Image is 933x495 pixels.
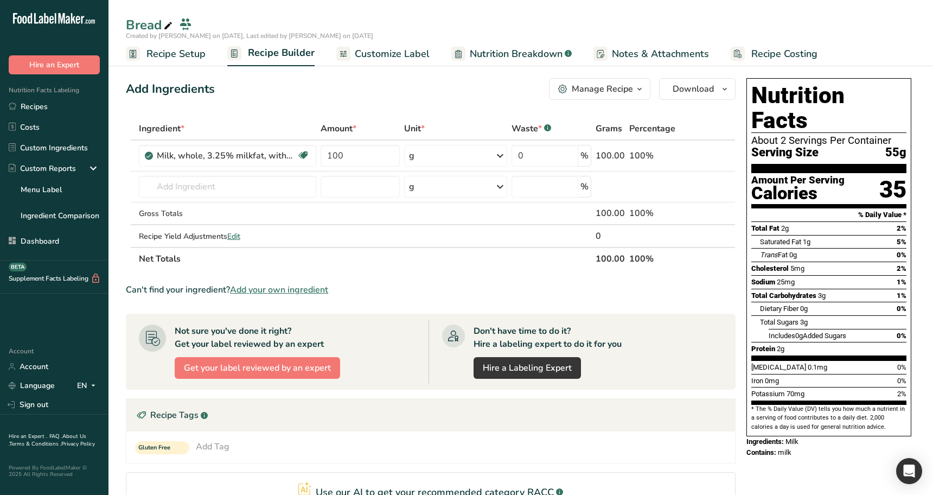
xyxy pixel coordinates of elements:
[746,437,784,446] span: Ingredients:
[474,325,622,351] div: Don't have time to do it? Hire a labeling expert to do it for you
[474,357,581,379] a: Hire a Labeling Expert
[769,332,846,340] span: Includes Added Sugars
[227,41,315,67] a: Recipe Builder
[139,122,184,135] span: Ingredient
[248,46,315,60] span: Recipe Builder
[787,390,804,398] span: 70mg
[897,363,906,371] span: 0%
[409,149,414,162] div: g
[126,42,206,66] a: Recipe Setup
[157,149,292,162] div: Milk, whole, 3.25% milkfat, without added vitamin A and [MEDICAL_DATA]
[596,207,625,220] div: 100.00
[789,251,797,259] span: 0g
[751,208,906,221] section: % Daily Value *
[885,146,906,160] span: 55g
[751,47,817,61] span: Recipe Costing
[175,357,340,379] button: Get your label reviewed by an expert
[785,437,798,446] span: Milk
[751,291,816,300] span: Total Carbohydrates
[781,224,789,232] span: 2g
[897,377,906,385] span: 0%
[139,231,316,242] div: Recipe Yield Adjustments
[751,278,775,286] span: Sodium
[321,122,356,135] span: Amount
[673,82,714,96] span: Download
[803,238,810,246] span: 1g
[897,291,906,300] span: 1%
[9,440,61,448] a: Terms & Conditions .
[897,224,906,232] span: 2%
[731,42,817,66] a: Recipe Costing
[751,224,779,232] span: Total Fat
[751,363,806,371] span: [MEDICAL_DATA]
[49,433,62,440] a: FAQ .
[765,377,779,385] span: 0mg
[470,47,563,61] span: Nutrition Breakdown
[138,443,176,453] span: Gluten Free
[751,264,789,272] span: Cholesterol
[751,146,819,160] span: Serving Size
[593,247,627,270] th: 100.00
[126,283,736,296] div: Can't find your ingredient?
[818,291,826,300] span: 3g
[404,122,425,135] span: Unit
[751,135,906,146] div: About 2 Servings Per Container
[751,186,845,201] div: Calories
[751,345,775,353] span: Protein
[126,15,175,35] div: Bread
[572,82,633,96] div: Manage Recipe
[760,251,788,259] span: Fat
[139,176,316,198] input: Add Ingredient
[778,448,791,456] span: milk
[897,278,906,286] span: 1%
[596,149,625,162] div: 100.00
[230,283,328,296] span: Add your own ingredient
[760,304,798,313] span: Dietary Fiber
[9,433,47,440] a: Hire an Expert .
[126,399,735,431] div: Recipe Tags
[795,332,803,340] span: 0g
[760,318,798,326] span: Total Sugars
[451,42,572,66] a: Nutrition Breakdown
[746,448,776,456] span: Contains:
[751,390,785,398] span: Potassium
[336,42,430,66] a: Customize Label
[61,440,95,448] a: Privacy Policy
[897,264,906,272] span: 2%
[800,318,808,326] span: 3g
[184,361,331,375] span: Get your label reviewed by an expert
[196,440,229,453] div: Add Tag
[879,175,906,204] div: 35
[9,433,86,448] a: About Us .
[612,47,709,61] span: Notes & Attachments
[659,78,736,100] button: Download
[808,363,827,371] span: 0.1mg
[751,377,763,385] span: Iron
[596,122,622,135] span: Grams
[897,332,906,340] span: 0%
[549,78,650,100] button: Manage Recipe
[790,264,804,272] span: 5mg
[627,247,686,270] th: 100%
[146,47,206,61] span: Recipe Setup
[9,163,76,174] div: Custom Reports
[139,208,316,219] div: Gross Totals
[9,465,100,478] div: Powered By FoodLabelMaker © 2025 All Rights Reserved
[751,83,906,133] h1: Nutrition Facts
[77,379,100,392] div: EN
[629,207,684,220] div: 100%
[596,230,625,243] div: 0
[593,42,709,66] a: Notes & Attachments
[751,175,845,186] div: Amount Per Serving
[629,149,684,162] div: 100%
[897,304,906,313] span: 0%
[897,238,906,246] span: 5%
[629,122,675,135] span: Percentage
[760,238,801,246] span: Saturated Fat
[760,251,778,259] i: Trans
[9,376,55,395] a: Language
[897,251,906,259] span: 0%
[126,80,215,98] div: Add Ingredients
[175,325,324,351] div: Not sure you've done it right? Get your label reviewed by an expert
[751,405,906,431] section: * The % Daily Value (DV) tells you how much a nutrient in a serving of food contributes to a dail...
